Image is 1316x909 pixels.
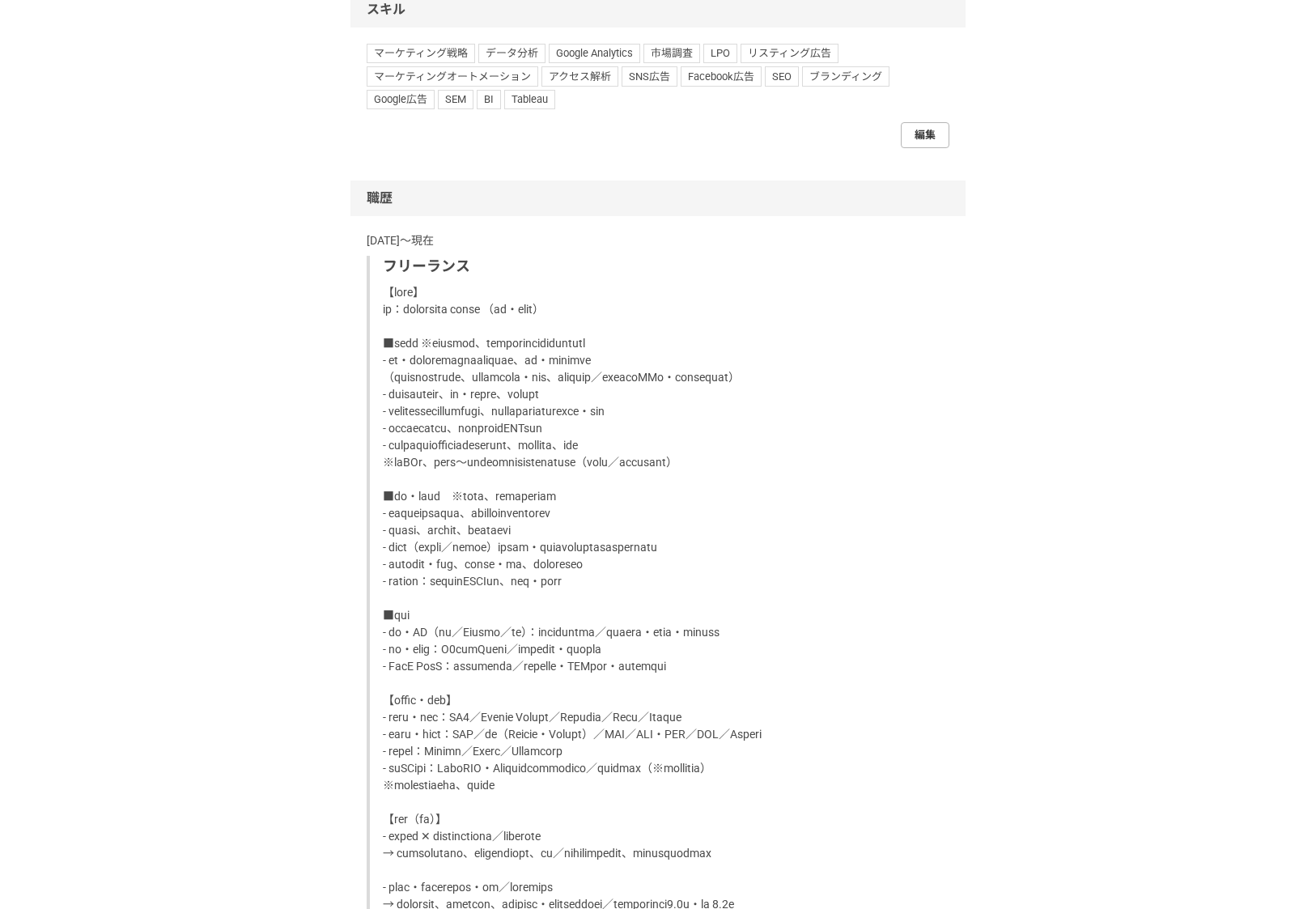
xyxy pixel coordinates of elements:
span: アクセス解析 [541,66,618,86]
a: 編集 [901,122,949,148]
span: BI [477,90,501,109]
span: LPO [703,44,737,63]
span: SNS広告 [622,66,677,86]
span: マーケティング戦略 [367,44,475,63]
div: 職歴 [350,181,966,216]
span: リスティング広告 [741,44,838,63]
span: Google Analytics [549,44,640,63]
p: [DATE]〜現在 [367,232,949,249]
span: SEM [438,90,473,109]
span: ブランディング [802,66,889,86]
span: Tableau [504,90,555,109]
span: マーケティングオートメーション [367,66,538,86]
span: Facebook広告 [681,66,762,86]
p: フリーランス [383,256,936,278]
span: SEO [765,66,799,86]
span: 市場調査 [643,44,700,63]
span: データ分析 [478,44,546,63]
span: Google広告 [367,90,435,109]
